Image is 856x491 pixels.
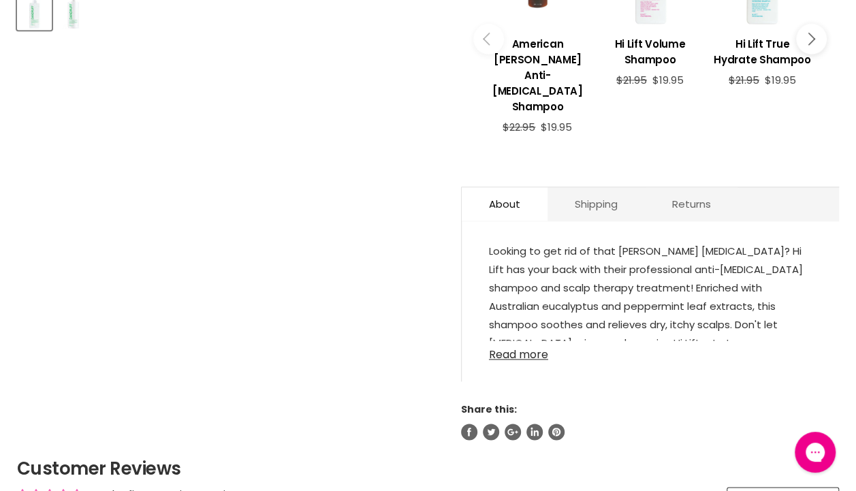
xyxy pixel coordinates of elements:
[729,73,759,87] span: $21.95
[645,187,738,221] a: Returns
[601,26,699,74] a: View product:Hi Lift Volume Shampoo
[489,340,812,361] a: Read more
[652,73,684,87] span: $19.95
[488,26,587,121] a: View product:American Barber Anti-Dandruff Shampoo
[616,73,647,87] span: $21.95
[765,73,796,87] span: $19.95
[489,244,803,350] span: Looking to get rid of that [PERSON_NAME] [MEDICAL_DATA]? Hi Lift has your back with their profess...
[488,36,587,114] h3: American [PERSON_NAME] Anti-[MEDICAL_DATA] Shampoo
[461,403,839,440] aside: Share this:
[461,402,517,416] span: Share this:
[713,26,812,74] a: View product:Hi Lift True Hydrate Shampoo
[548,187,645,221] a: Shipping
[601,36,699,67] h3: Hi Lift Volume Shampoo
[713,36,812,67] h3: Hi Lift True Hydrate Shampoo
[503,120,535,134] span: $22.95
[17,456,839,481] h2: Customer Reviews
[541,120,572,134] span: $19.95
[788,427,842,477] iframe: Gorgias live chat messenger
[462,187,548,221] a: About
